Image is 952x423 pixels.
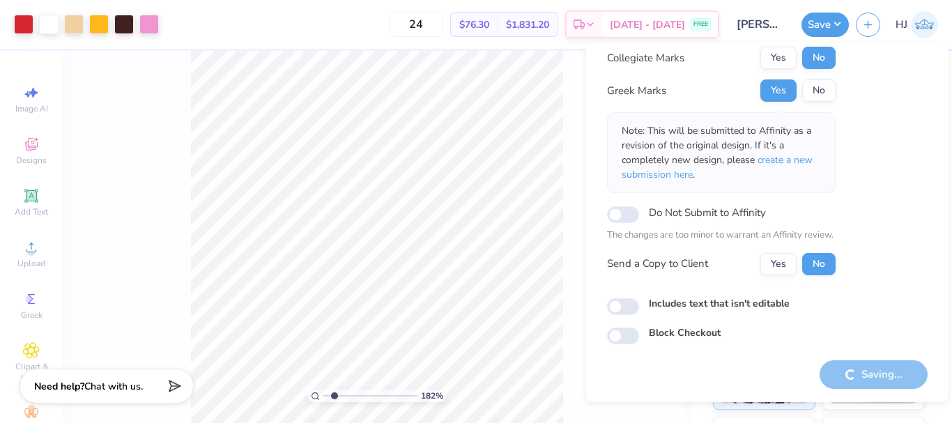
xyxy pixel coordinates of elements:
[389,12,443,37] input: – –
[911,11,938,38] img: Hughe Josh Cabanete
[607,256,708,272] div: Send a Copy to Client
[726,10,794,38] input: Untitled Design
[610,17,685,32] span: [DATE] - [DATE]
[802,253,836,275] button: No
[802,79,836,102] button: No
[607,50,684,66] div: Collegiate Marks
[506,17,549,32] span: $1,831.20
[607,83,666,99] div: Greek Marks
[459,17,489,32] span: $76.30
[760,253,797,275] button: Yes
[896,11,938,38] a: HJ
[802,47,836,69] button: No
[17,258,45,269] span: Upload
[649,325,721,340] label: Block Checkout
[622,123,821,182] p: Note: This will be submitted to Affinity as a revision of the original design. If it's a complete...
[84,380,143,393] span: Chat with us.
[649,203,766,222] label: Do Not Submit to Affinity
[7,361,56,383] span: Clipart & logos
[421,390,443,402] span: 182 %
[607,229,836,243] p: The changes are too minor to warrant an Affinity review.
[760,79,797,102] button: Yes
[896,17,907,33] span: HJ
[693,20,708,29] span: FREE
[801,13,849,37] button: Save
[15,103,48,114] span: Image AI
[15,206,48,217] span: Add Text
[760,47,797,69] button: Yes
[34,380,84,393] strong: Need help?
[649,296,790,311] label: Includes text that isn't editable
[16,155,47,166] span: Designs
[21,309,43,321] span: Greek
